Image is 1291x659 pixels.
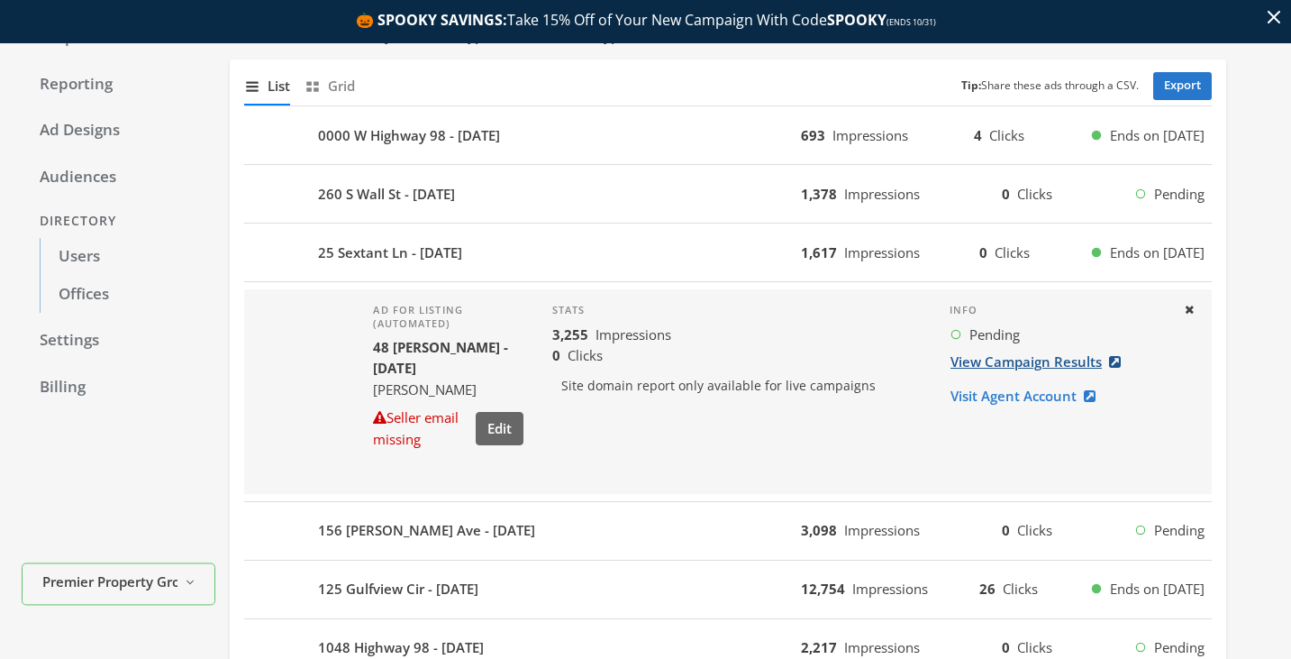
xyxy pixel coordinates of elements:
div: Directory [22,205,215,238]
span: Clicks [568,346,603,364]
b: 4 [974,126,982,144]
span: Pending [1154,520,1205,541]
span: Ends on [DATE] [1110,125,1205,146]
span: Clicks [1017,185,1052,203]
span: Pending [969,325,1020,345]
a: Settings [22,322,215,360]
a: Visit Agent Account [950,380,1107,413]
span: Clicks [995,243,1030,261]
b: 0 [1002,638,1010,656]
button: 156 [PERSON_NAME] Ave - [DATE]3,098Impressions0ClicksPending [244,509,1212,553]
span: Grid [328,76,355,96]
a: Offices [40,276,215,314]
span: Clicks [1003,580,1038,598]
span: Impressions [844,521,920,539]
b: 25 Sextant Ln - [DATE] [318,243,462,263]
span: Impressions [832,126,908,144]
b: 1,617 [801,243,837,261]
a: Users [40,238,215,276]
button: 260 S Wall St - [DATE]1,378Impressions0ClicksPending [244,172,1212,215]
button: 125 Gulfview Cir - [DATE]12,754Impressions26ClicksEnds on [DATE] [244,568,1212,611]
button: List [244,67,290,105]
span: Impressions [595,325,671,343]
span: Clicks [1017,521,1052,539]
button: Grid [305,67,355,105]
span: Purchased: Past 30 days [241,26,398,44]
span: List [268,76,290,96]
b: 12,754 [801,580,845,598]
button: Premier Property Group [22,563,215,605]
b: 0000 W Highway 98 - [DATE] [318,125,500,146]
b: 156 [PERSON_NAME] Ave - [DATE] [318,520,535,541]
iframe: Intercom live chat [1230,598,1273,641]
a: Reporting [22,66,215,104]
small: Share these ads through a CSV. [961,78,1139,95]
h4: Ad for listing (automated) [373,304,523,330]
b: 0 [552,346,560,364]
span: Premier Property Group [42,572,177,593]
span: Purchase Type [532,26,627,44]
span: Pending [1154,637,1205,658]
h4: Info [950,304,1168,316]
span: Ends on [DATE] [1110,579,1205,600]
a: Audiences [22,159,215,197]
b: Tip: [961,78,981,93]
span: Ends on [DATE] [1110,243,1205,263]
p: Site domain report only available for live campaigns [552,367,921,405]
b: 693 [801,126,825,144]
div: [PERSON_NAME] [373,380,523,400]
span: Clicks [1017,638,1052,656]
span: Ad Type [440,26,491,44]
span: Impressions [852,580,928,598]
a: View Campaign Results [950,345,1132,379]
span: Impressions [844,638,920,656]
div: Seller email missing [373,407,468,450]
a: Export [1153,72,1212,100]
b: 3,098 [801,521,837,539]
a: Ad Designs [22,112,215,150]
b: 1048 Highway 98 - [DATE] [318,637,484,658]
b: 2,217 [801,638,837,656]
b: 0 [979,243,987,261]
b: 260 S Wall St - [DATE] [318,184,455,205]
button: Edit [476,412,523,445]
span: Impressions [844,243,920,261]
span: Pending [1154,184,1205,205]
b: 3,255 [552,325,588,343]
b: 125 Gulfview Cir - [DATE] [318,579,478,600]
a: Billing [22,369,215,407]
b: 48 [PERSON_NAME] - [DATE] [373,338,508,377]
button: 25 Sextant Ln - [DATE]1,617Impressions0ClicksEnds on [DATE] [244,231,1212,274]
button: 0000 W Highway 98 - [DATE]693Impressions4ClicksEnds on [DATE] [244,114,1212,157]
b: 0 [1002,521,1010,539]
span: Impressions [844,185,920,203]
b: 0 [1002,185,1010,203]
span: Clicks [989,126,1024,144]
h4: Stats [552,304,921,316]
b: 26 [979,580,996,598]
b: 1,378 [801,185,837,203]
